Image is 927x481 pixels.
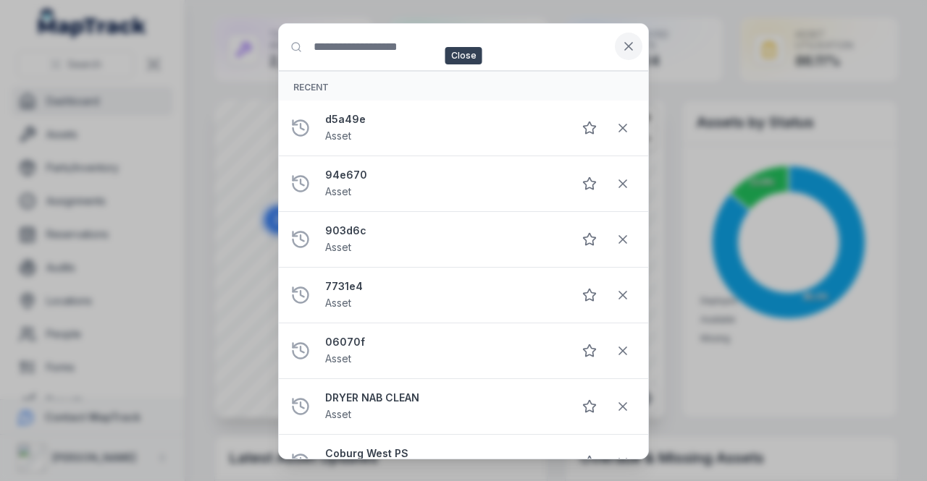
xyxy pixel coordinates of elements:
[325,241,351,253] span: Asset
[325,224,561,238] strong: 903d6c
[325,391,561,422] a: DRYER NAB CLEANAsset
[325,279,561,311] a: 7731e4Asset
[325,129,351,142] span: Asset
[325,446,561,461] strong: Coburg West PS
[325,224,561,255] a: 903d6cAsset
[325,279,561,294] strong: 7731e4
[325,335,561,367] a: 06070fAsset
[325,112,561,144] a: d5a49eAsset
[325,168,561,182] strong: 94e670
[325,352,351,365] span: Asset
[293,82,329,93] span: Recent
[325,112,561,127] strong: d5a49e
[325,168,561,200] a: 94e670Asset
[445,47,482,64] span: Close
[325,297,351,309] span: Asset
[325,446,561,478] a: Coburg West PS
[325,391,561,405] strong: DRYER NAB CLEAN
[325,335,561,349] strong: 06070f
[325,408,351,420] span: Asset
[325,185,351,197] span: Asset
